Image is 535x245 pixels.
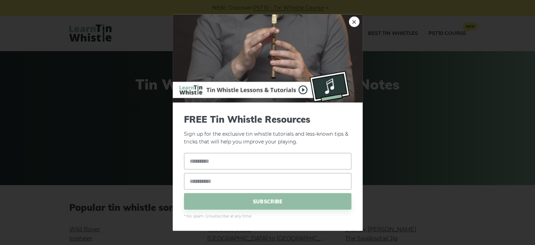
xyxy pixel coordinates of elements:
p: Sign up for the exclusive tin whistle tutorials and less-known tips & tricks that will help you i... [184,114,351,146]
span: SUBSCRIBE [184,193,351,210]
span: FREE Tin Whistle Resources [184,114,351,124]
span: * No spam. Unsubscribe at any time. [184,213,351,220]
img: Tin Whistle Buying Guide Preview [173,14,363,102]
a: × [349,16,359,27]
